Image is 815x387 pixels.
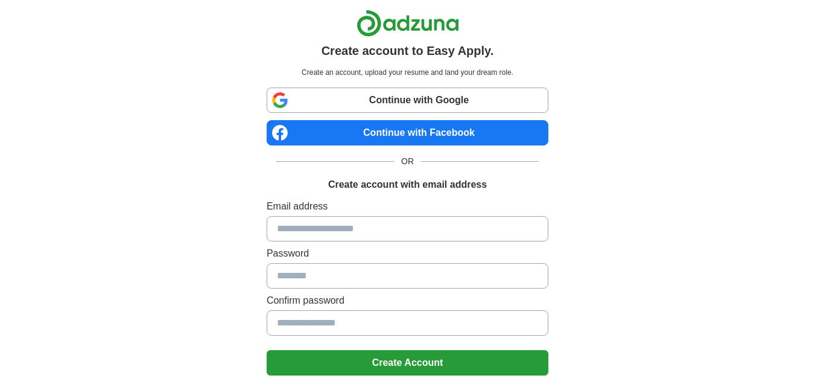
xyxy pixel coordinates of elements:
[322,42,494,60] h1: Create account to Easy Apply.
[267,246,548,261] label: Password
[328,178,487,192] h1: Create account with email address
[357,10,459,37] img: Adzuna logo
[267,199,548,214] label: Email address
[267,350,548,376] button: Create Account
[269,67,546,78] p: Create an account, upload your resume and land your dream role.
[267,120,548,146] a: Continue with Facebook
[394,155,421,168] span: OR
[267,88,548,113] a: Continue with Google
[267,293,548,308] label: Confirm password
